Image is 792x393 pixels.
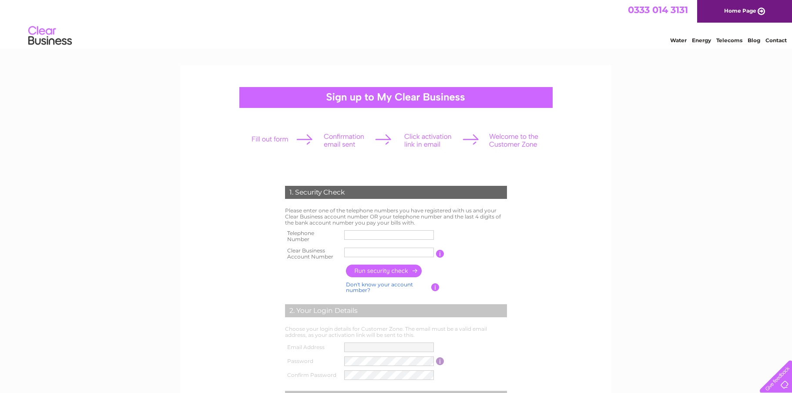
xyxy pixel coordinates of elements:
[283,340,342,354] th: Email Address
[436,357,444,365] input: Information
[765,37,787,44] a: Contact
[283,245,342,262] th: Clear Business Account Number
[431,283,440,291] input: Information
[716,37,742,44] a: Telecoms
[283,354,342,368] th: Password
[283,324,509,340] td: Choose your login details for Customer Zone. The email must be a valid email address, as your act...
[692,37,711,44] a: Energy
[346,281,413,294] a: Don't know your account number?
[283,368,342,382] th: Confirm Password
[283,205,509,228] td: Please enter one of the telephone numbers you have registered with us and your Clear Business acc...
[283,228,342,245] th: Telephone Number
[191,5,602,42] div: Clear Business is a trading name of Verastar Limited (registered in [GEOGRAPHIC_DATA] No. 3667643...
[748,37,760,44] a: Blog
[28,23,72,49] img: logo.png
[670,37,687,44] a: Water
[285,186,507,199] div: 1. Security Check
[285,304,507,317] div: 2. Your Login Details
[628,4,688,15] a: 0333 014 3131
[436,250,444,258] input: Information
